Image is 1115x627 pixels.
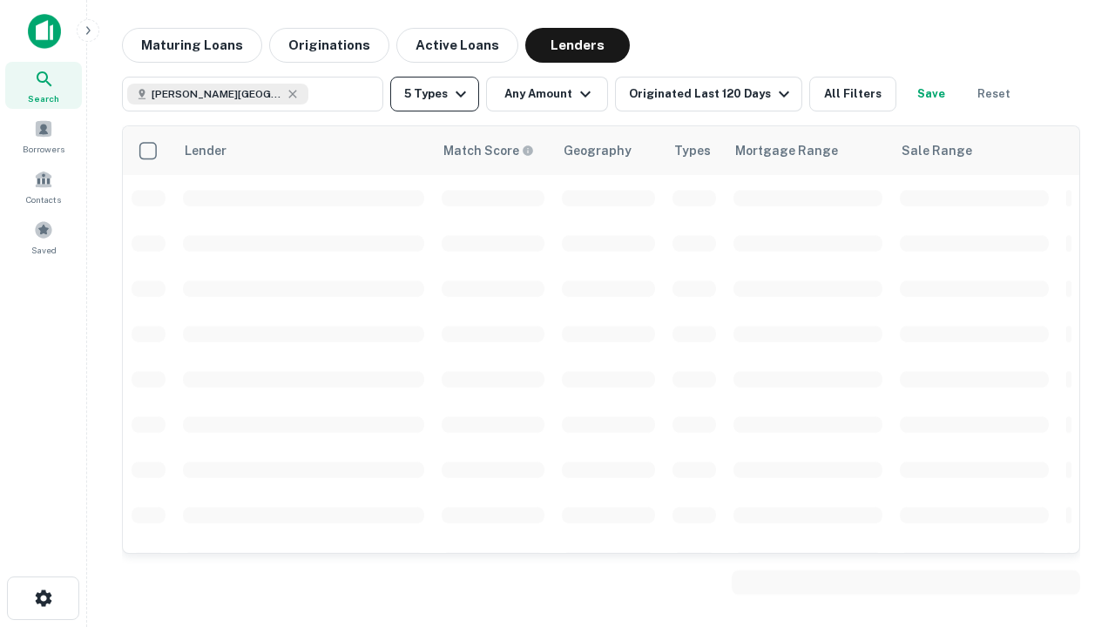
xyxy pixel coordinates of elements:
span: Saved [31,243,57,257]
div: Types [674,140,711,161]
h6: Match Score [443,141,530,160]
button: Reset [966,77,1022,111]
div: Mortgage Range [735,140,838,161]
a: Borrowers [5,112,82,159]
span: Borrowers [23,142,64,156]
div: Sale Range [902,140,972,161]
div: Lender [185,140,226,161]
button: Originated Last 120 Days [615,77,802,111]
span: [PERSON_NAME][GEOGRAPHIC_DATA], [GEOGRAPHIC_DATA] [152,86,282,102]
button: Originations [269,28,389,63]
a: Search [5,62,82,109]
button: 5 Types [390,77,479,111]
button: All Filters [809,77,896,111]
th: Sale Range [891,126,1058,175]
div: Geography [564,140,632,161]
th: Types [664,126,725,175]
th: Lender [174,126,433,175]
th: Capitalize uses an advanced AI algorithm to match your search with the best lender. The match sco... [433,126,553,175]
div: Originated Last 120 Days [629,84,794,104]
th: Mortgage Range [725,126,891,175]
button: Lenders [525,28,630,63]
div: Capitalize uses an advanced AI algorithm to match your search with the best lender. The match sco... [443,141,534,160]
button: Maturing Loans [122,28,262,63]
button: Active Loans [396,28,518,63]
a: Saved [5,213,82,260]
a: Contacts [5,163,82,210]
iframe: Chat Widget [1028,432,1115,516]
span: Contacts [26,192,61,206]
span: Search [28,91,59,105]
button: Any Amount [486,77,608,111]
img: capitalize-icon.png [28,14,61,49]
th: Geography [553,126,664,175]
button: Save your search to get updates of matches that match your search criteria. [903,77,959,111]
